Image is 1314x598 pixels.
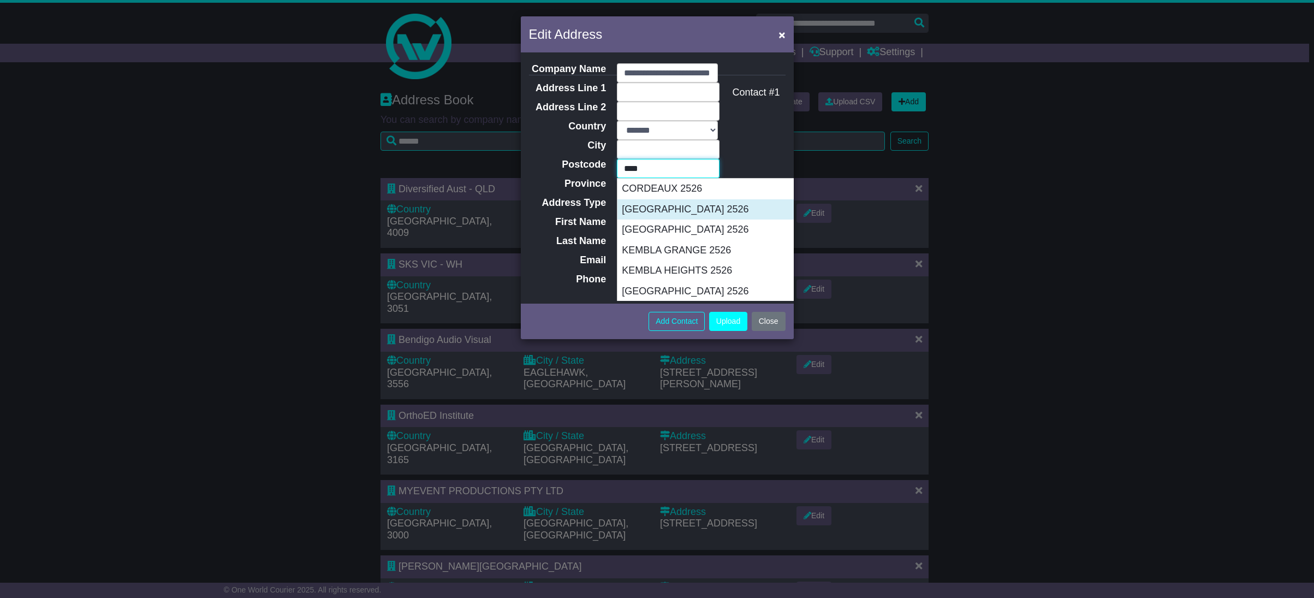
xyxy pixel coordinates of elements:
label: Postcode [521,159,612,171]
button: Close [773,23,790,46]
label: Country [521,121,612,133]
label: Address Type [521,197,612,209]
span: × [778,28,785,41]
div: KEMBLA HEIGHTS 2526 [617,260,835,281]
label: City [521,140,612,152]
label: Last Name [521,235,612,247]
div: [GEOGRAPHIC_DATA] 2526 [617,281,835,302]
button: Add Contact [649,312,705,331]
span: Contact #1 [732,87,780,98]
label: Address Line 1 [521,82,612,94]
div: KEMBLA GRANGE 2526 [617,240,835,261]
label: First Name [521,216,612,228]
div: [GEOGRAPHIC_DATA] 2526 [617,220,835,240]
label: Company Name [521,63,612,75]
h5: Edit Address [529,25,603,44]
div: [GEOGRAPHIC_DATA] 2526 [617,199,835,220]
button: Close [752,312,786,331]
label: Address Line 2 [521,102,612,114]
label: Email [521,254,612,267]
label: Phone [521,274,612,286]
label: Province [521,178,612,190]
div: CORDEAUX 2526 [617,179,835,199]
button: Upload [709,312,747,331]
